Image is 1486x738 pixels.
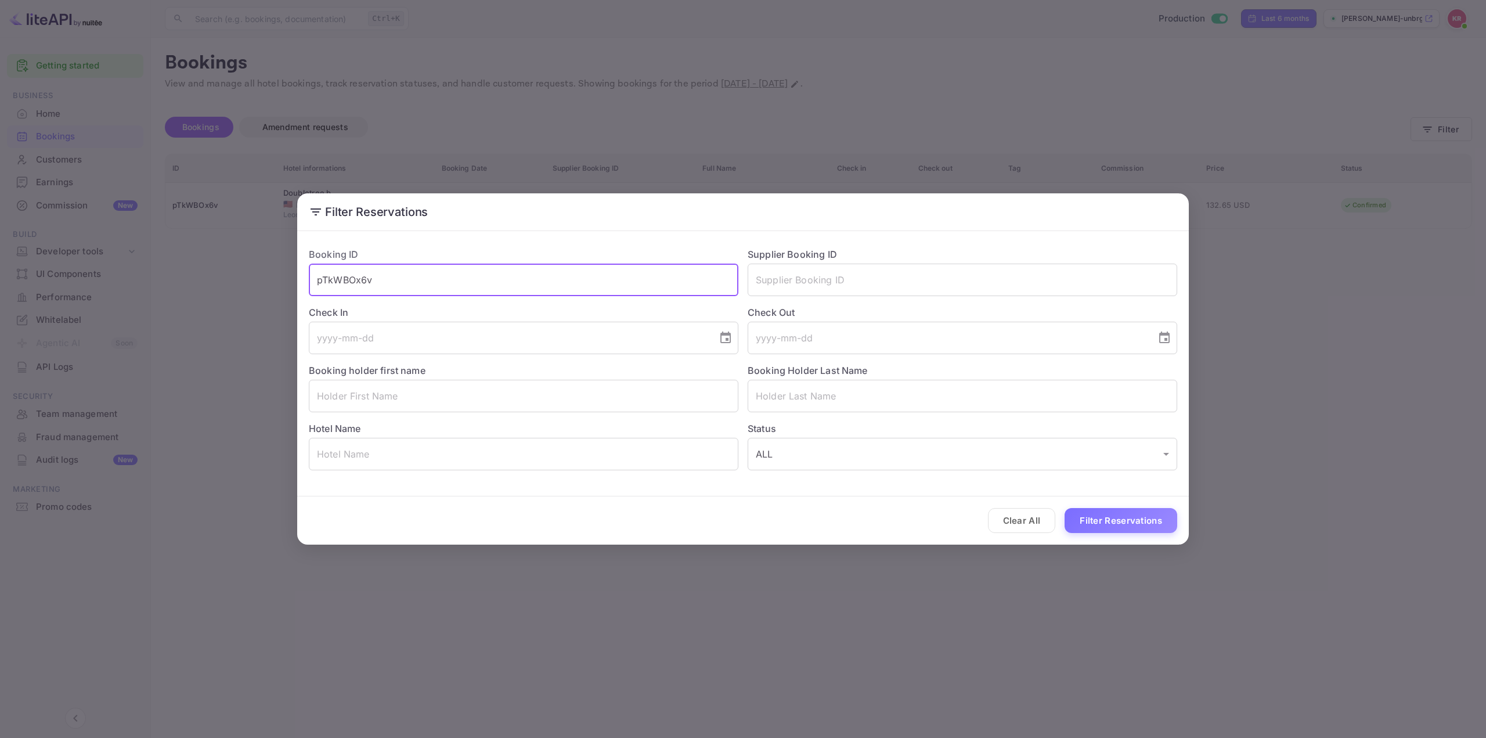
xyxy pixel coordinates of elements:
input: Holder Last Name [748,380,1177,412]
label: Supplier Booking ID [748,249,837,260]
h2: Filter Reservations [297,193,1189,231]
input: yyyy-mm-dd [309,322,709,354]
input: Booking ID [309,264,738,296]
label: Hotel Name [309,423,361,434]
input: Holder First Name [309,380,738,412]
button: Filter Reservations [1065,508,1177,533]
label: Booking ID [309,249,359,260]
button: Choose date [714,326,737,350]
label: Booking Holder Last Name [748,365,868,376]
input: yyyy-mm-dd [748,322,1148,354]
input: Hotel Name [309,438,738,470]
label: Booking holder first name [309,365,425,376]
div: ALL [748,438,1177,470]
button: Clear All [988,508,1056,533]
button: Choose date [1153,326,1176,350]
label: Check Out [748,305,1177,319]
input: Supplier Booking ID [748,264,1177,296]
label: Status [748,422,1177,435]
label: Check In [309,305,738,319]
